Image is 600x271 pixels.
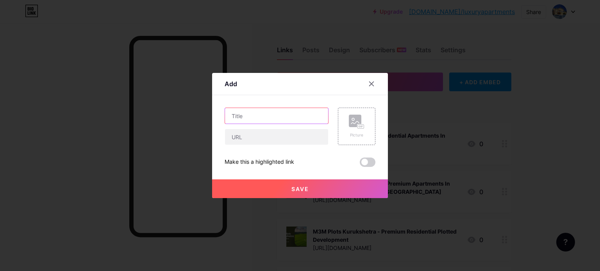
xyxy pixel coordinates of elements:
div: Add [225,79,237,89]
div: Make this a highlighted link [225,158,294,167]
button: Save [212,179,388,198]
div: Picture [349,132,364,138]
span: Save [291,186,309,192]
input: Title [225,108,328,124]
input: URL [225,129,328,145]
